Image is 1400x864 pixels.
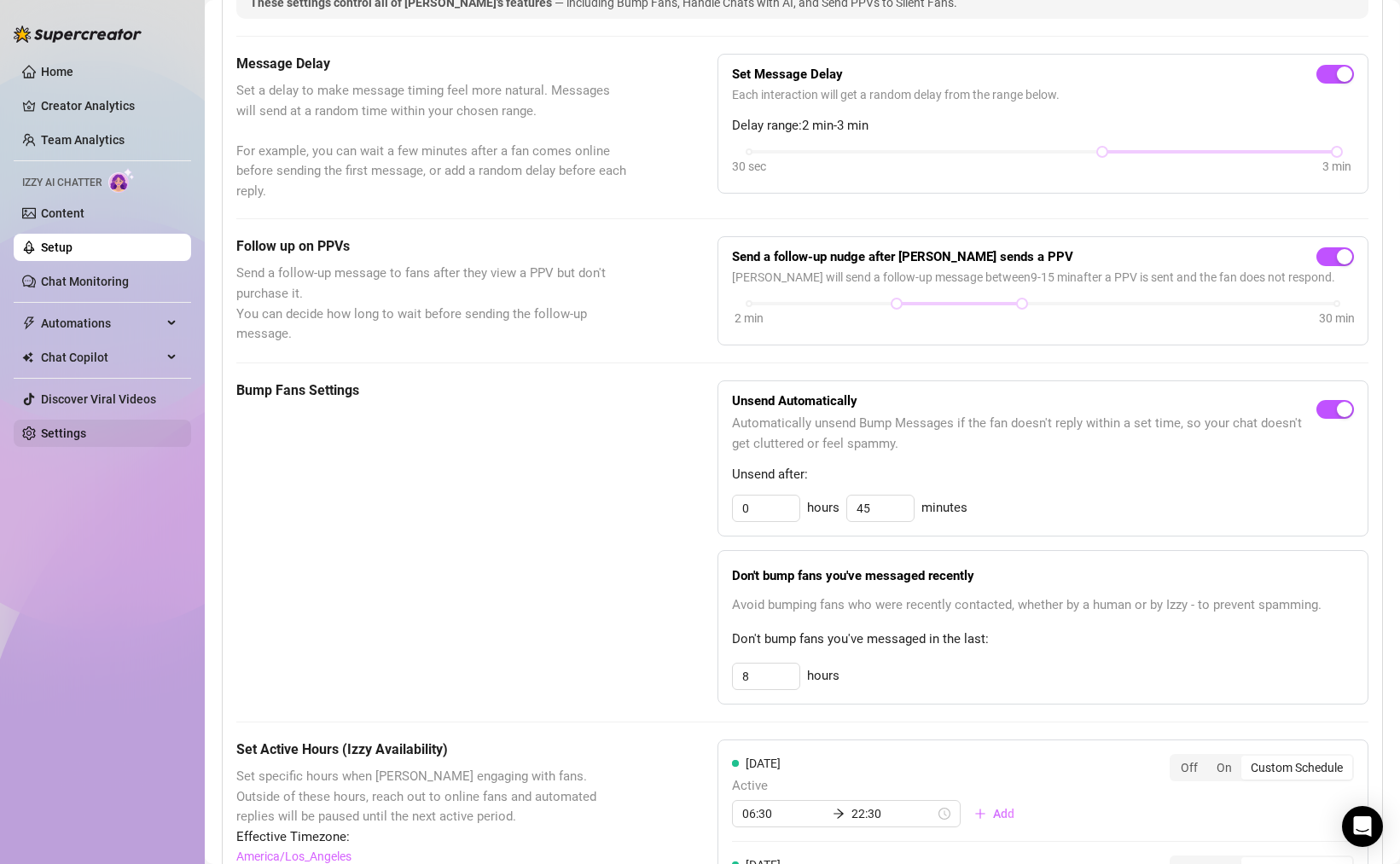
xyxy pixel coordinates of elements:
span: Set specific hours when [PERSON_NAME] engaging with fans. Outside of these hours, reach out to on... [236,767,632,827]
div: 3 min [1322,157,1351,176]
a: Settings [41,426,86,440]
span: Automations [41,310,162,337]
a: Content [41,206,84,220]
div: Open Intercom Messenger [1342,806,1383,847]
img: logo-BBDzfeDw.svg [14,26,142,43]
img: AI Chatter [108,168,135,193]
input: End time [851,804,935,823]
div: Custom Schedule [1241,756,1352,780]
span: Each interaction will get a random delay from the range below. [732,85,1354,104]
strong: Don't bump fans you've messaged recently [732,568,974,583]
h5: Follow up on PPVs [236,236,632,257]
strong: Unsend Automatically [732,393,857,409]
span: Send a follow-up message to fans after they view a PPV but don't purchase it. You can decide how ... [236,264,632,344]
span: plus [974,808,986,820]
span: thunderbolt [22,316,36,330]
div: 30 sec [732,157,766,176]
div: 30 min [1319,309,1355,328]
h5: Message Delay [236,54,632,74]
span: Add [993,807,1014,821]
span: Avoid bumping fans who were recently contacted, whether by a human or by Izzy - to prevent spamming. [732,595,1354,616]
span: Set a delay to make message timing feel more natural. Messages will send at a random time within ... [236,81,632,201]
a: Home [41,65,73,78]
span: [PERSON_NAME] will send a follow-up message between 9 - 15 min after a PPV is sent and the fan do... [732,268,1354,287]
div: segmented control [1170,754,1354,781]
h5: Set Active Hours (Izzy Availability) [236,739,632,760]
span: Active [732,776,1028,797]
strong: Set Message Delay [732,67,843,82]
span: Delay range: 2 min - 3 min [732,116,1354,136]
span: hours [807,666,839,687]
span: minutes [921,498,967,519]
input: Start time [742,804,826,823]
span: arrow-right [833,808,845,820]
span: Izzy AI Chatter [22,175,102,191]
a: Team Analytics [41,133,125,147]
div: On [1207,756,1241,780]
a: Creator Analytics [41,92,177,119]
span: hours [807,498,839,519]
div: 2 min [735,309,764,328]
strong: Send a follow-up nudge after [PERSON_NAME] sends a PPV [732,249,1073,264]
div: Off [1171,756,1207,780]
span: Chat Copilot [41,344,162,371]
button: Add [961,800,1028,827]
a: Chat Monitoring [41,275,129,288]
span: Automatically unsend Bump Messages if the fan doesn't reply within a set time, so your chat doesn... [732,414,1316,454]
span: Unsend after: [732,465,1354,485]
a: Setup [41,241,73,254]
span: [DATE] [746,757,781,770]
span: Don't bump fans you've messaged in the last: [732,629,1354,650]
span: Effective Timezone: [236,827,632,848]
img: Chat Copilot [22,351,33,363]
h5: Bump Fans Settings [236,380,632,401]
a: Discover Viral Videos [41,392,156,406]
